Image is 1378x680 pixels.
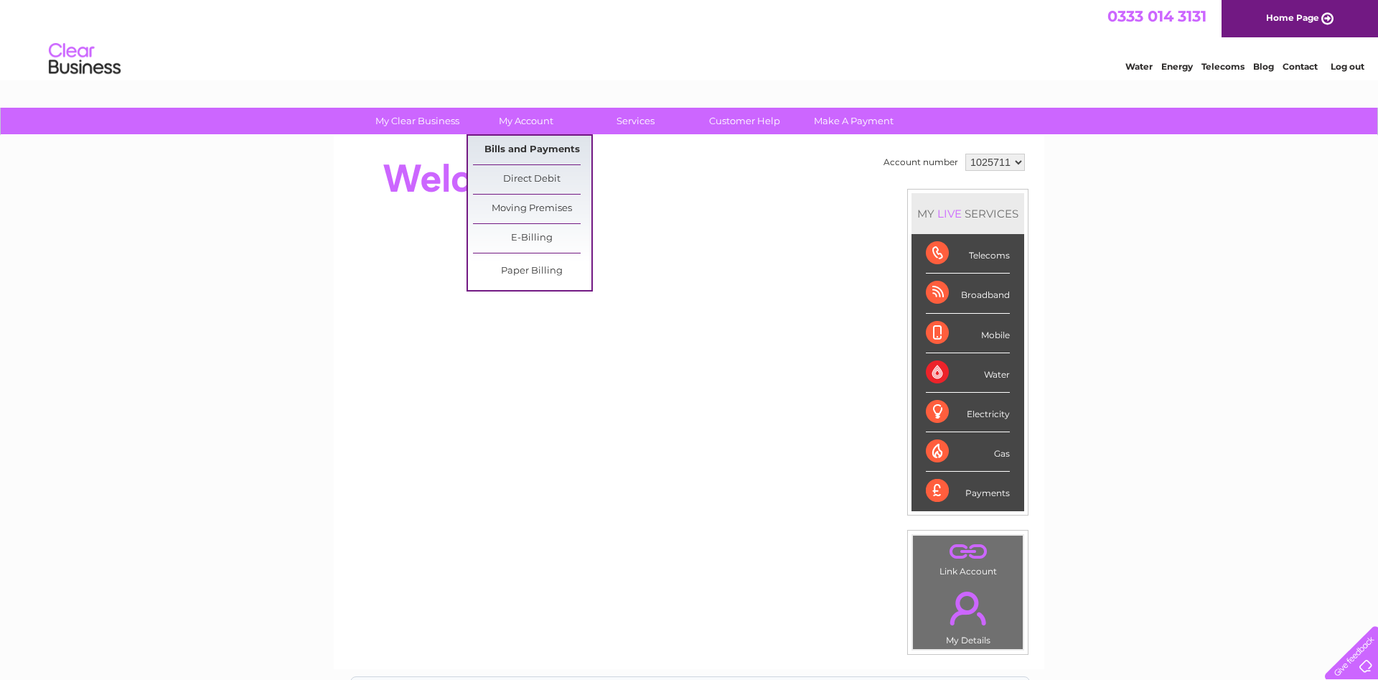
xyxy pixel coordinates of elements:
[1161,61,1193,72] a: Energy
[576,108,695,134] a: Services
[926,274,1010,313] div: Broadband
[358,108,477,134] a: My Clear Business
[1125,61,1153,72] a: Water
[351,8,1029,70] div: Clear Business is a trading name of Verastar Limited (registered in [GEOGRAPHIC_DATA] No. 3667643...
[473,224,591,253] a: E-Billing
[473,165,591,194] a: Direct Debit
[48,37,121,81] img: logo.png
[926,393,1010,432] div: Electricity
[473,136,591,164] a: Bills and Payments
[934,207,965,220] div: LIVE
[917,539,1019,564] a: .
[1201,61,1245,72] a: Telecoms
[926,432,1010,472] div: Gas
[926,234,1010,274] div: Telecoms
[473,257,591,286] a: Paper Billing
[911,193,1024,234] div: MY SERVICES
[1283,61,1318,72] a: Contact
[1253,61,1274,72] a: Blog
[473,195,591,223] a: Moving Premises
[926,353,1010,393] div: Water
[685,108,804,134] a: Customer Help
[912,579,1023,650] td: My Details
[467,108,586,134] a: My Account
[912,535,1023,580] td: Link Account
[880,150,962,174] td: Account number
[795,108,913,134] a: Make A Payment
[1107,7,1206,25] a: 0333 014 3131
[926,472,1010,511] div: Payments
[917,583,1019,633] a: .
[926,314,1010,353] div: Mobile
[1331,61,1364,72] a: Log out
